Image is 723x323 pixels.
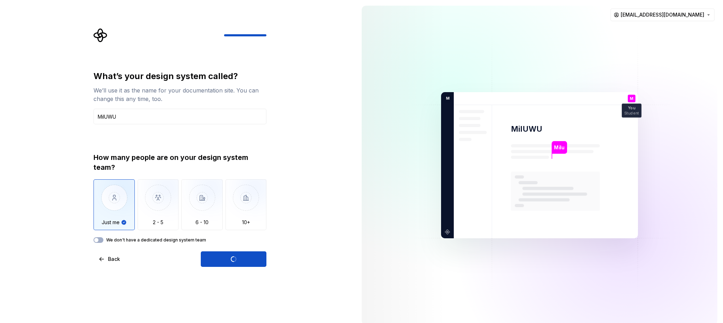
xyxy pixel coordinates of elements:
input: Design system name [94,109,266,124]
div: What’s your design system called? [94,71,266,82]
span: Back [108,256,120,263]
p: M [444,95,450,102]
p: M [630,97,633,101]
svg: Supernova Logo [94,28,108,42]
p: Milu [554,144,565,151]
p: MilUWU [511,124,542,134]
label: We don't have a dedicated design system team [106,237,206,243]
p: You [628,106,635,110]
button: [EMAIL_ADDRESS][DOMAIN_NAME] [610,8,715,21]
button: Back [94,251,126,267]
span: [EMAIL_ADDRESS][DOMAIN_NAME] [621,11,704,18]
div: How many people are on your design system team? [94,152,266,172]
p: Student [624,111,639,115]
div: We’ll use it as the name for your documentation site. You can change this any time, too. [94,86,266,103]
